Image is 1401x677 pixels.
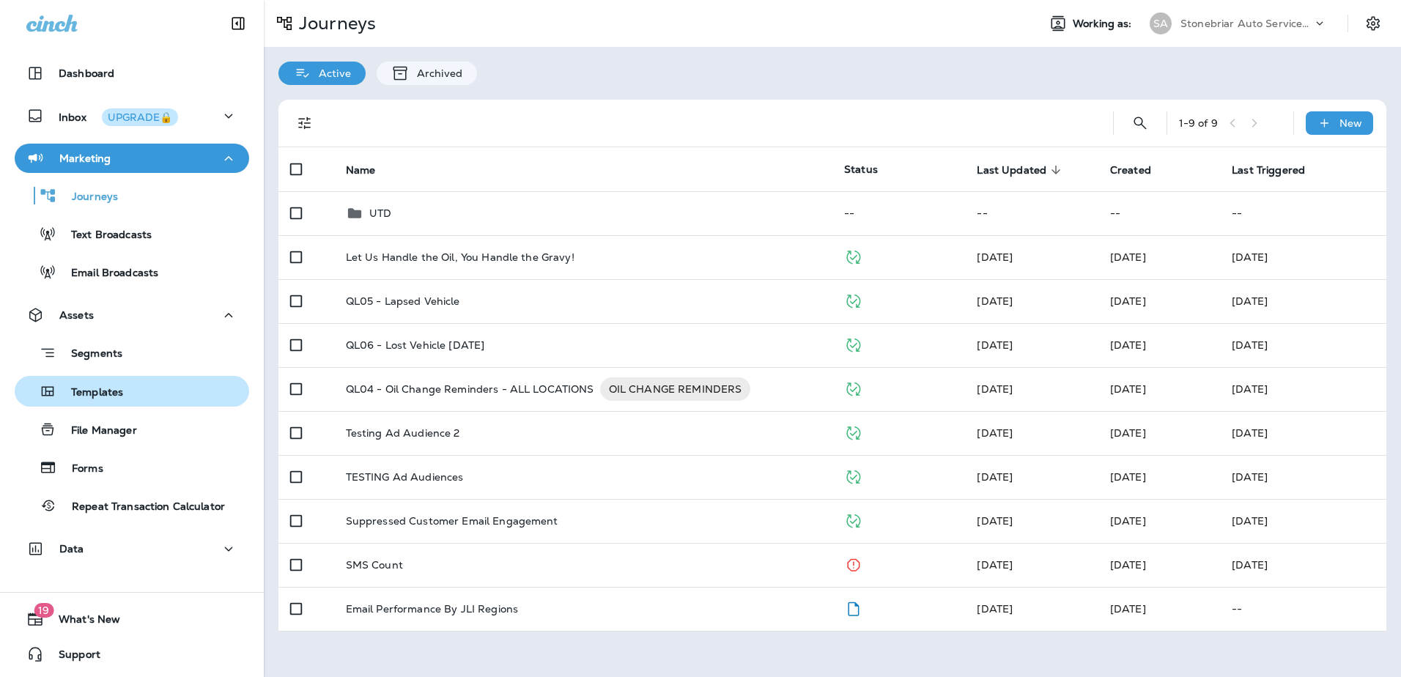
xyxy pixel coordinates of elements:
span: Name [346,163,395,177]
button: Settings [1360,10,1386,37]
span: What's New [44,613,120,631]
p: Dashboard [59,67,114,79]
button: Forms [15,452,249,483]
button: Support [15,640,249,669]
p: Text Broadcasts [56,229,152,243]
p: Repeat Transaction Calculator [57,500,225,514]
p: Let Us Handle the Oil, You Handle the Gravy! [346,251,574,263]
p: QL05 - Lapsed Vehicle [346,295,460,307]
span: Justin Rae [1110,426,1146,440]
button: Collapse Sidebar [218,9,259,38]
span: 19 [34,603,53,618]
p: Testing Ad Audience 2 [346,427,460,439]
p: TESTING Ad Audiences [346,471,464,483]
span: Frank Carreno [1110,382,1146,396]
p: Active [311,67,351,79]
p: Journeys [57,190,118,204]
p: Journeys [293,12,376,34]
button: 19What's New [15,604,249,634]
p: Segments [56,347,122,362]
span: Jason Munk [1110,514,1146,528]
span: J-P Scoville [977,338,1013,352]
button: Journeys [15,180,249,211]
span: Published [844,249,862,262]
span: OIL CHANGE REMINDERS [600,382,751,396]
span: Working as: [1073,18,1135,30]
span: Jason Munk [1110,558,1146,571]
p: File Manager [56,424,137,438]
span: Jason Munk [977,602,1013,615]
span: Stopped [844,557,862,570]
div: OIL CHANGE REMINDERS [600,377,751,401]
span: Published [844,469,862,482]
span: Last Triggered [1232,164,1305,177]
p: QL04 - Oil Change Reminders - ALL LOCATIONS [346,377,594,401]
button: File Manager [15,414,249,445]
td: [DATE] [1220,411,1386,455]
td: -- [1098,191,1220,235]
p: Archived [410,67,462,79]
button: Search Journeys [1125,108,1155,138]
td: -- [965,191,1098,235]
p: Inbox [59,108,178,124]
span: Published [844,381,862,394]
p: Email Broadcasts [56,267,158,281]
p: Suppressed Customer Email Engagement [346,515,558,527]
span: Jason Munk [977,251,1013,264]
span: Unknown [1110,338,1146,352]
span: Jason Munk [1110,602,1146,615]
p: -- [1232,603,1375,615]
button: Segments [15,337,249,369]
td: [DATE] [1220,499,1386,543]
p: Email Performance By JLI Regions [346,603,518,615]
button: Assets [15,300,249,330]
button: Filters [290,108,319,138]
span: Published [844,513,862,526]
p: Data [59,543,84,555]
td: [DATE] [1220,543,1386,587]
button: InboxUPGRADE🔒 [15,101,249,130]
td: [DATE] [1220,235,1386,279]
p: Assets [59,309,94,321]
span: Name [346,164,376,177]
span: Published [844,337,862,350]
p: QL06 - Lost Vehicle [DATE] [346,339,485,351]
span: Created [1110,163,1170,177]
span: Jason Munk [977,558,1013,571]
div: UPGRADE🔒 [108,112,172,122]
span: Support [44,648,100,666]
button: Dashboard [15,59,249,88]
p: Forms [57,462,103,476]
span: J-P Scoville [977,295,1013,308]
button: Marketing [15,144,249,173]
p: UTD [369,207,391,219]
p: Templates [56,386,123,400]
span: Last Updated [977,163,1065,177]
div: 1 - 9 of 9 [1179,117,1218,129]
span: J-P Scoville [977,382,1013,396]
span: Jason Munk [977,470,1013,484]
span: Last Triggered [1232,163,1324,177]
td: [DATE] [1220,455,1386,499]
p: SMS Count [346,559,403,571]
button: Templates [15,376,249,407]
button: Text Broadcasts [15,218,249,249]
span: Status [844,163,878,176]
button: UPGRADE🔒 [102,108,178,126]
button: Data [15,534,249,563]
span: Jason Munk [977,514,1013,528]
td: -- [1220,191,1386,235]
span: Published [844,293,862,306]
td: [DATE] [1220,279,1386,323]
span: Jason Munk [1110,251,1146,264]
span: Published [844,425,862,438]
td: [DATE] [1220,367,1386,411]
span: Draft [844,601,862,614]
button: Email Broadcasts [15,256,249,287]
span: Last Updated [977,164,1046,177]
span: J-P Scoville [1110,295,1146,308]
span: Justin Rae [977,426,1013,440]
p: Marketing [59,152,111,164]
p: New [1339,117,1362,129]
div: SA [1150,12,1172,34]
